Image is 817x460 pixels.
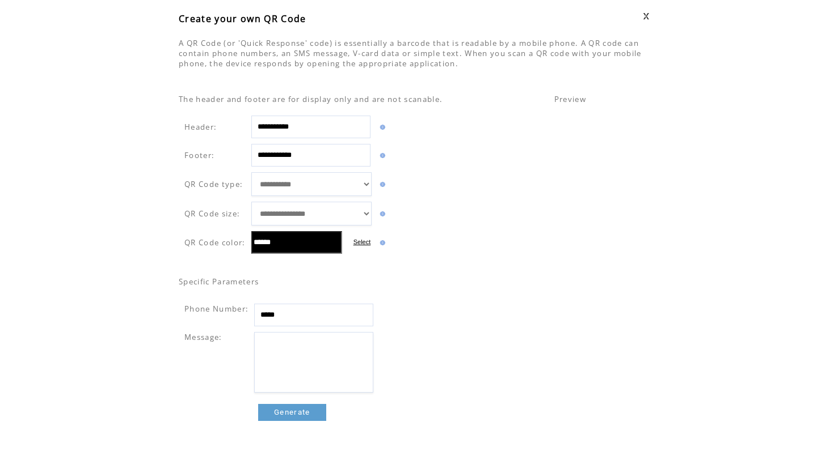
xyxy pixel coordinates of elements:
img: help.gif [377,240,385,245]
span: QR Code color: [184,237,246,248]
label: Select [353,238,371,245]
span: Preview [554,94,586,104]
span: Message: [184,332,222,342]
span: Specific Parameters [179,276,259,287]
a: Generate [258,404,326,421]
span: QR Code size: [184,208,240,219]
img: help.gif [377,182,385,187]
span: Footer: [184,150,214,160]
span: A QR Code (or 'Quick Response' code) is essentially a barcode that is readable by a mobile phone.... [179,38,642,69]
span: Create your own QR Code [179,12,306,25]
img: help.gif [377,153,385,158]
img: help.gif [377,125,385,130]
span: QR Code type: [184,179,243,189]
span: The header and footer are for display only and are not scanable. [179,94,443,104]
span: Header: [184,122,217,132]
span: Phone Number: [184,304,249,314]
img: help.gif [377,211,385,216]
